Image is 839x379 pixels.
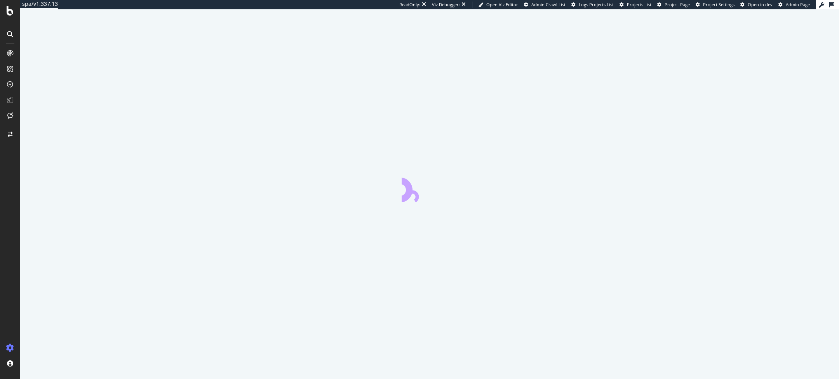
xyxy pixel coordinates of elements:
div: animation [402,174,458,202]
span: Projects List [627,2,651,7]
a: Logs Projects List [571,2,614,8]
span: Project Settings [703,2,735,7]
a: Project Page [657,2,690,8]
a: Admin Crawl List [524,2,566,8]
div: ReadOnly: [399,2,420,8]
span: Logs Projects List [579,2,614,7]
a: Open Viz Editor [479,2,518,8]
span: Project Page [665,2,690,7]
a: Open in dev [740,2,773,8]
a: Projects List [620,2,651,8]
span: Admin Crawl List [531,2,566,7]
span: Open in dev [748,2,773,7]
span: Admin Page [786,2,810,7]
a: Project Settings [696,2,735,8]
div: Viz Debugger: [432,2,460,8]
span: Open Viz Editor [486,2,518,7]
a: Admin Page [778,2,810,8]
